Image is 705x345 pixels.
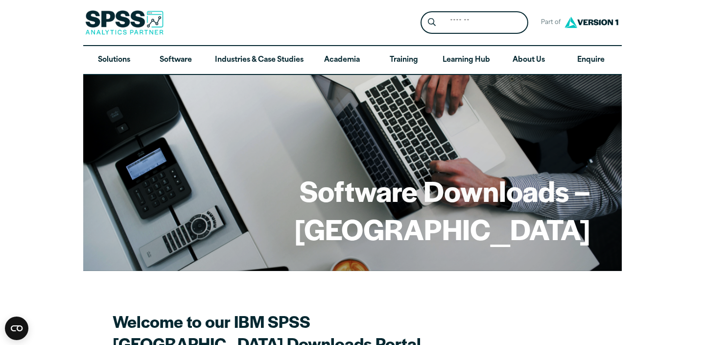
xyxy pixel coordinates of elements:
[145,46,207,74] a: Software
[428,18,436,26] svg: Search magnifying glass icon
[536,16,562,30] span: Part of
[498,46,560,74] a: About Us
[311,46,373,74] a: Academia
[423,14,441,32] button: Search magnifying glass icon
[435,46,498,74] a: Learning Hub
[421,11,528,34] form: Site Header Search Form
[560,46,622,74] a: Enquire
[562,13,621,31] img: Version1 Logo
[83,46,622,74] nav: Desktop version of site main menu
[207,46,311,74] a: Industries & Case Studies
[85,10,164,35] img: SPSS Analytics Partner
[115,172,590,247] h1: Software Downloads – [GEOGRAPHIC_DATA]
[373,46,435,74] a: Training
[83,46,145,74] a: Solutions
[5,317,28,340] button: Open CMP widget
